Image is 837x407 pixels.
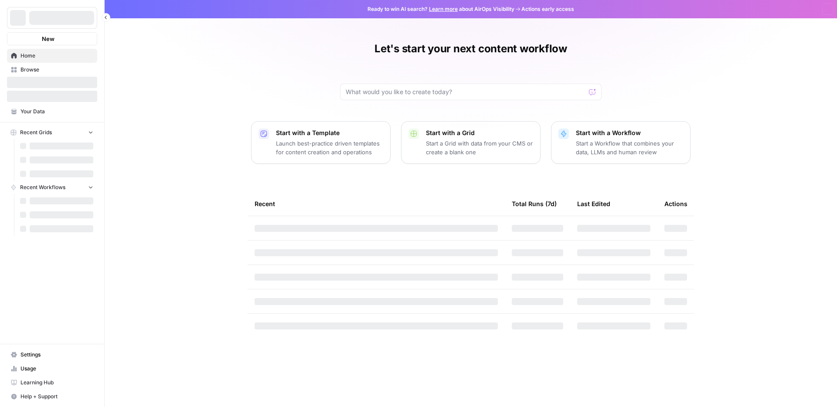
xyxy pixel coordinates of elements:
[42,34,54,43] span: New
[426,139,533,156] p: Start a Grid with data from your CMS or create a blank one
[20,66,93,74] span: Browse
[512,192,557,216] div: Total Runs (7d)
[664,192,687,216] div: Actions
[576,139,683,156] p: Start a Workflow that combines your data, LLMs and human review
[367,5,514,13] span: Ready to win AI search? about AirOps Visibility
[20,129,52,136] span: Recent Grids
[7,362,97,376] a: Usage
[7,181,97,194] button: Recent Workflows
[276,139,383,156] p: Launch best-practice driven templates for content creation and operations
[401,121,541,164] button: Start with a GridStart a Grid with data from your CMS or create a blank one
[20,108,93,115] span: Your Data
[20,379,93,387] span: Learning Hub
[20,365,93,373] span: Usage
[20,351,93,359] span: Settings
[276,129,383,137] p: Start with a Template
[374,42,567,56] h1: Let's start your next content workflow
[521,5,574,13] span: Actions early access
[7,32,97,45] button: New
[255,192,498,216] div: Recent
[20,393,93,400] span: Help + Support
[551,121,691,164] button: Start with a WorkflowStart a Workflow that combines your data, LLMs and human review
[7,49,97,63] a: Home
[20,183,65,191] span: Recent Workflows
[7,126,97,139] button: Recent Grids
[426,129,533,137] p: Start with a Grid
[346,88,585,96] input: What would you like to create today?
[7,390,97,404] button: Help + Support
[251,121,391,164] button: Start with a TemplateLaunch best-practice driven templates for content creation and operations
[7,348,97,362] a: Settings
[429,6,458,12] a: Learn more
[7,376,97,390] a: Learning Hub
[7,105,97,119] a: Your Data
[577,192,610,216] div: Last Edited
[20,52,93,60] span: Home
[576,129,683,137] p: Start with a Workflow
[7,63,97,77] a: Browse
